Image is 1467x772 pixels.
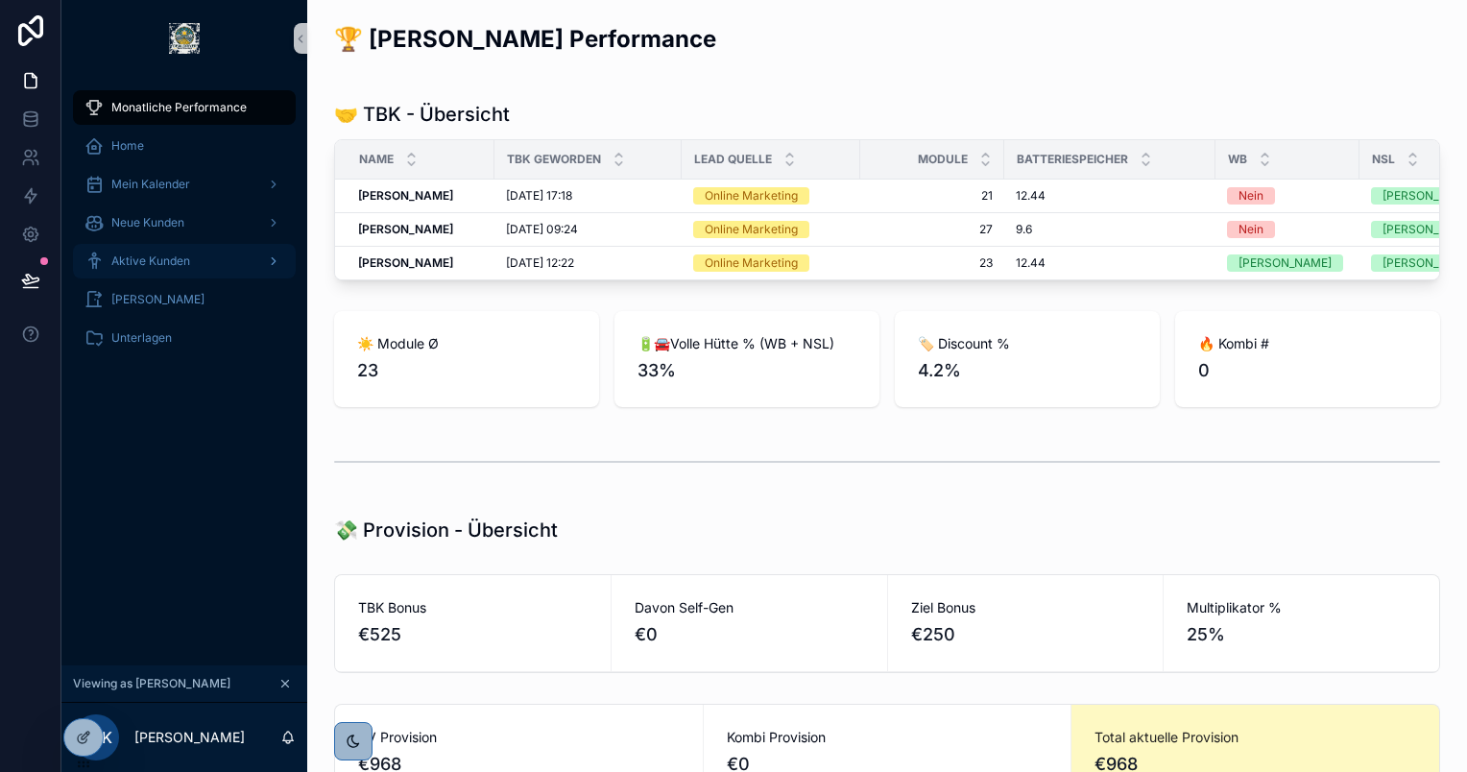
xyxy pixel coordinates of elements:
[358,728,680,747] span: PV Provision
[134,728,245,747] p: [PERSON_NAME]
[1016,222,1032,237] span: 9.6
[506,188,572,204] span: [DATE] 17:18
[1198,334,1417,353] span: 🔥 Kombi #
[506,255,574,271] span: [DATE] 12:22
[1239,254,1332,272] div: [PERSON_NAME]
[169,23,200,54] img: App logo
[1372,152,1395,167] span: NSL
[872,255,993,271] span: 23
[507,152,601,167] span: TBK geworden
[73,205,296,240] a: Neue Kunden
[635,598,864,617] span: Davon Self-Gen
[73,129,296,163] a: Home
[111,100,247,115] span: Monatliche Performance
[334,23,716,55] h2: 🏆 [PERSON_NAME] Performance
[73,90,296,125] a: Monatliche Performance
[1016,255,1046,271] span: 12.44
[73,282,296,317] a: [PERSON_NAME]
[73,167,296,202] a: Mein Kalender
[705,221,798,238] div: Online Marketing
[727,728,1048,747] span: Kombi Provision
[358,255,453,270] strong: [PERSON_NAME]
[358,188,453,203] strong: [PERSON_NAME]
[358,598,588,617] span: TBK Bonus
[911,598,1141,617] span: Ziel Bonus
[694,152,772,167] span: Lead Quelle
[1239,221,1263,238] div: Nein
[358,621,588,648] span: €525
[73,321,296,355] a: Unterlagen
[918,152,968,167] span: Module
[637,334,856,353] span: 🔋🚘Volle Hütte % (WB + NSL)
[911,621,1141,648] span: €250
[73,676,230,691] span: Viewing as [PERSON_NAME]
[1017,152,1128,167] span: Batteriespeicher
[1094,728,1416,747] span: Total aktuelle Provision
[111,215,184,230] span: Neue Kunden
[334,517,558,543] h1: 💸 Provision - Übersicht
[334,101,510,128] h1: 🤝 TBK - Übersicht
[1228,152,1247,167] span: WB
[358,222,453,236] strong: [PERSON_NAME]
[111,253,190,269] span: Aktive Kunden
[111,330,172,346] span: Unterlagen
[918,334,1137,353] span: 🏷️ Discount %
[111,292,204,307] span: [PERSON_NAME]
[357,357,576,384] span: 23
[918,357,1137,384] span: 4.2%
[1239,187,1263,205] div: Nein
[111,138,144,154] span: Home
[637,357,856,384] span: 33%
[506,222,578,237] span: [DATE] 09:24
[705,187,798,205] div: Online Marketing
[872,188,993,204] span: 21
[872,222,993,237] span: 27
[359,152,394,167] span: Name
[1187,598,1416,617] span: Multiplikator %
[61,77,307,380] div: scrollable content
[111,177,190,192] span: Mein Kalender
[357,334,576,353] span: ☀️ Module Ø
[1016,188,1046,204] span: 12.44
[1198,357,1417,384] span: 0
[705,254,798,272] div: Online Marketing
[73,244,296,278] a: Aktive Kunden
[1187,621,1416,648] span: 25%
[635,621,864,648] span: €0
